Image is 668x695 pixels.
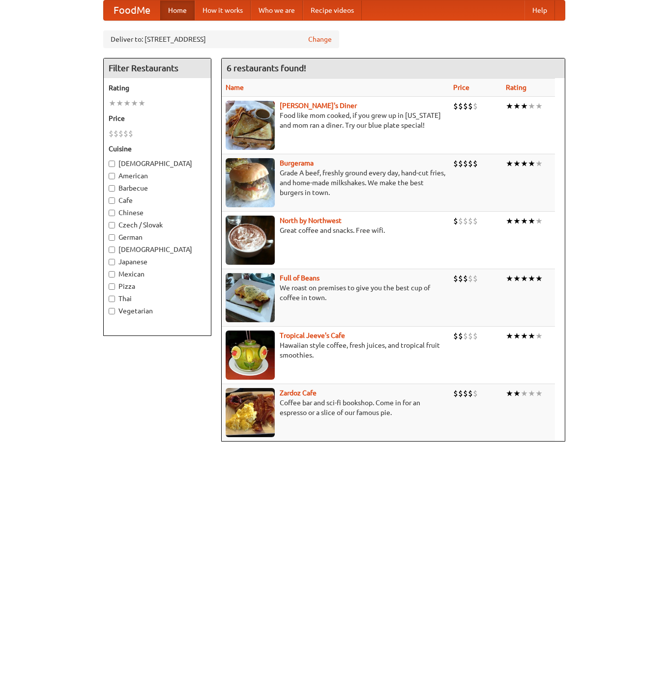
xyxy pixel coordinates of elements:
[458,273,463,284] li: $
[109,296,115,302] input: Thai
[521,388,528,399] li: ★
[535,388,543,399] li: ★
[473,388,478,399] li: $
[109,210,115,216] input: Chinese
[109,113,206,123] h5: Price
[473,331,478,341] li: $
[453,158,458,169] li: $
[109,183,206,193] label: Barbecue
[109,232,206,242] label: German
[463,388,468,399] li: $
[473,158,478,169] li: $
[227,63,306,73] ng-pluralize: 6 restaurants found!
[109,98,116,109] li: ★
[109,208,206,218] label: Chinese
[109,128,114,139] li: $
[109,257,206,267] label: Japanese
[116,98,123,109] li: ★
[104,0,160,20] a: FoodMe
[528,331,535,341] li: ★
[280,389,317,397] a: Zardoz Cafe
[528,388,535,399] li: ★
[468,101,473,111] li: $
[128,128,133,139] li: $
[195,0,251,20] a: How it works
[473,273,478,284] li: $
[528,216,535,226] li: ★
[535,331,543,341] li: ★
[506,216,513,226] li: ★
[251,0,303,20] a: Who we are
[104,58,211,78] h4: Filter Restaurants
[109,83,206,93] h5: Rating
[453,331,458,341] li: $
[109,269,206,279] label: Mexican
[109,144,206,154] h5: Cuisine
[280,332,345,339] a: Tropical Jeeve's Cafe
[535,273,543,284] li: ★
[226,83,244,91] a: Name
[109,306,206,316] label: Vegetarian
[458,331,463,341] li: $
[280,102,357,110] b: [PERSON_NAME]'s Diner
[506,331,513,341] li: ★
[458,101,463,111] li: $
[473,216,478,226] li: $
[109,259,115,265] input: Japanese
[109,159,206,168] label: [DEMOGRAPHIC_DATA]
[109,161,115,167] input: [DEMOGRAPHIC_DATA]
[473,101,478,111] li: $
[535,158,543,169] li: ★
[109,222,115,228] input: Czech / Slovak
[226,340,445,360] p: Hawaiian style coffee, fresh juices, and tropical fruit smoothies.
[123,128,128,139] li: $
[226,158,275,207] img: burgerama.jpg
[528,101,535,111] li: ★
[506,273,513,284] li: ★
[109,283,115,290] input: Pizza
[528,158,535,169] li: ★
[535,101,543,111] li: ★
[226,273,275,322] img: beans.jpg
[226,331,275,380] img: jeeves.jpg
[109,294,206,304] label: Thai
[513,216,521,226] li: ★
[513,273,521,284] li: ★
[109,308,115,314] input: Vegetarian
[109,197,115,204] input: Cafe
[109,245,206,254] label: [DEMOGRAPHIC_DATA]
[280,159,314,167] a: Burgerama
[458,158,463,169] li: $
[463,158,468,169] li: $
[468,273,473,284] li: $
[226,225,445,235] p: Great coffee and snacks. Free wifi.
[453,83,469,91] a: Price
[468,388,473,399] li: $
[524,0,555,20] a: Help
[109,247,115,253] input: [DEMOGRAPHIC_DATA]
[521,273,528,284] li: ★
[109,195,206,205] label: Cafe
[521,158,528,169] li: ★
[513,331,521,341] li: ★
[114,128,118,139] li: $
[226,168,445,197] p: Grade A beef, freshly ground every day, hand-cut fries, and home-made milkshakes. We make the bes...
[513,388,521,399] li: ★
[528,273,535,284] li: ★
[109,173,115,179] input: American
[506,388,513,399] li: ★
[226,111,445,130] p: Food like mom cooked, if you grew up in [US_STATE] and mom ran a diner. Try our blue plate special!
[280,217,342,224] a: North by Northwest
[458,388,463,399] li: $
[453,101,458,111] li: $
[506,83,526,91] a: Rating
[468,216,473,226] li: $
[109,185,115,192] input: Barbecue
[506,101,513,111] li: ★
[513,158,521,169] li: ★
[468,331,473,341] li: $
